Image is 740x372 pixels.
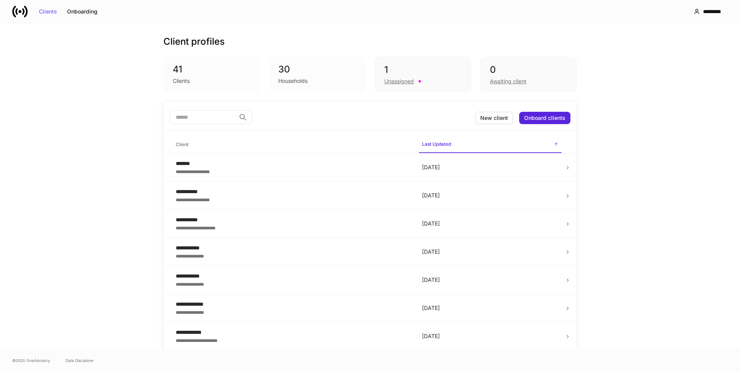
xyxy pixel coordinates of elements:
div: 0Awaiting client [480,57,577,92]
div: 0 [490,64,567,76]
button: Clients [34,5,62,18]
p: [DATE] [422,304,558,312]
div: 30 [278,63,356,76]
button: Onboard clients [519,112,570,124]
div: Onboarding [67,9,98,14]
div: 41 [173,63,251,76]
div: Awaiting client [490,77,526,85]
div: 1Unassigned [375,57,471,92]
a: Data Disclaimer [66,357,94,364]
p: [DATE] [422,220,558,227]
div: Unassigned [384,77,414,85]
span: © 2025 OneAdvisory [12,357,50,364]
h6: Client [176,141,188,148]
p: [DATE] [422,276,558,284]
p: [DATE] [422,332,558,340]
div: Clients [173,77,190,85]
button: New client [475,112,513,124]
h3: Client profiles [163,35,225,48]
h6: Last Updated [422,140,451,148]
span: Last Updated [419,136,562,153]
div: 1 [384,64,461,76]
button: Onboarding [62,5,103,18]
div: Households [278,77,308,85]
p: [DATE] [422,248,558,256]
div: Clients [39,9,57,14]
span: Client [173,137,413,153]
p: [DATE] [422,163,558,171]
p: [DATE] [422,192,558,199]
div: New client [480,115,508,121]
div: Onboard clients [524,115,565,121]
